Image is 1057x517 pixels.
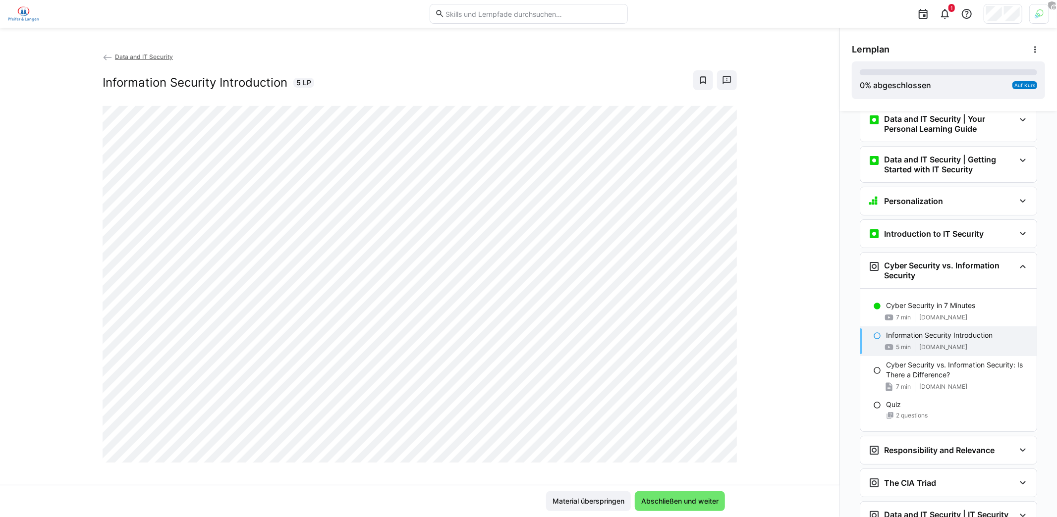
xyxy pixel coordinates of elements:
[886,400,901,410] p: Quiz
[950,5,953,11] span: 1
[884,114,1015,134] h3: Data and IT Security | Your Personal Learning Guide
[1014,82,1035,88] span: Auf Kurs
[896,412,928,419] span: 2 questions
[296,78,311,88] span: 5 LP
[884,196,943,206] h3: Personalization
[852,44,890,55] span: Lernplan
[640,496,720,506] span: Abschließen und weiter
[919,313,967,321] span: [DOMAIN_NAME]
[886,360,1029,380] p: Cyber Security vs. Information Security: Is There a Difference?
[546,491,631,511] button: Material überspringen
[919,383,967,391] span: [DOMAIN_NAME]
[860,80,865,90] span: 0
[886,330,993,340] p: Information Security Introduction
[884,229,984,239] h3: Introduction to IT Security
[884,260,1015,280] h3: Cyber Security vs. Information Security
[919,343,967,351] span: [DOMAIN_NAME]
[886,301,975,310] p: Cyber Security in 7 Minutes
[103,75,287,90] h2: Information Security Introduction
[896,383,911,391] span: 7 min
[115,53,173,60] span: Data and IT Security
[103,53,173,60] a: Data and IT Security
[635,491,725,511] button: Abschließen und weiter
[896,343,911,351] span: 5 min
[445,9,622,18] input: Skills und Lernpfade durchsuchen…
[896,313,911,321] span: 7 min
[884,445,995,455] h3: Responsibility and Relevance
[860,79,931,91] div: % abgeschlossen
[884,478,936,488] h3: The CIA Triad
[551,496,626,506] span: Material überspringen
[884,155,1015,174] h3: Data and IT Security | Getting Started with IT Security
